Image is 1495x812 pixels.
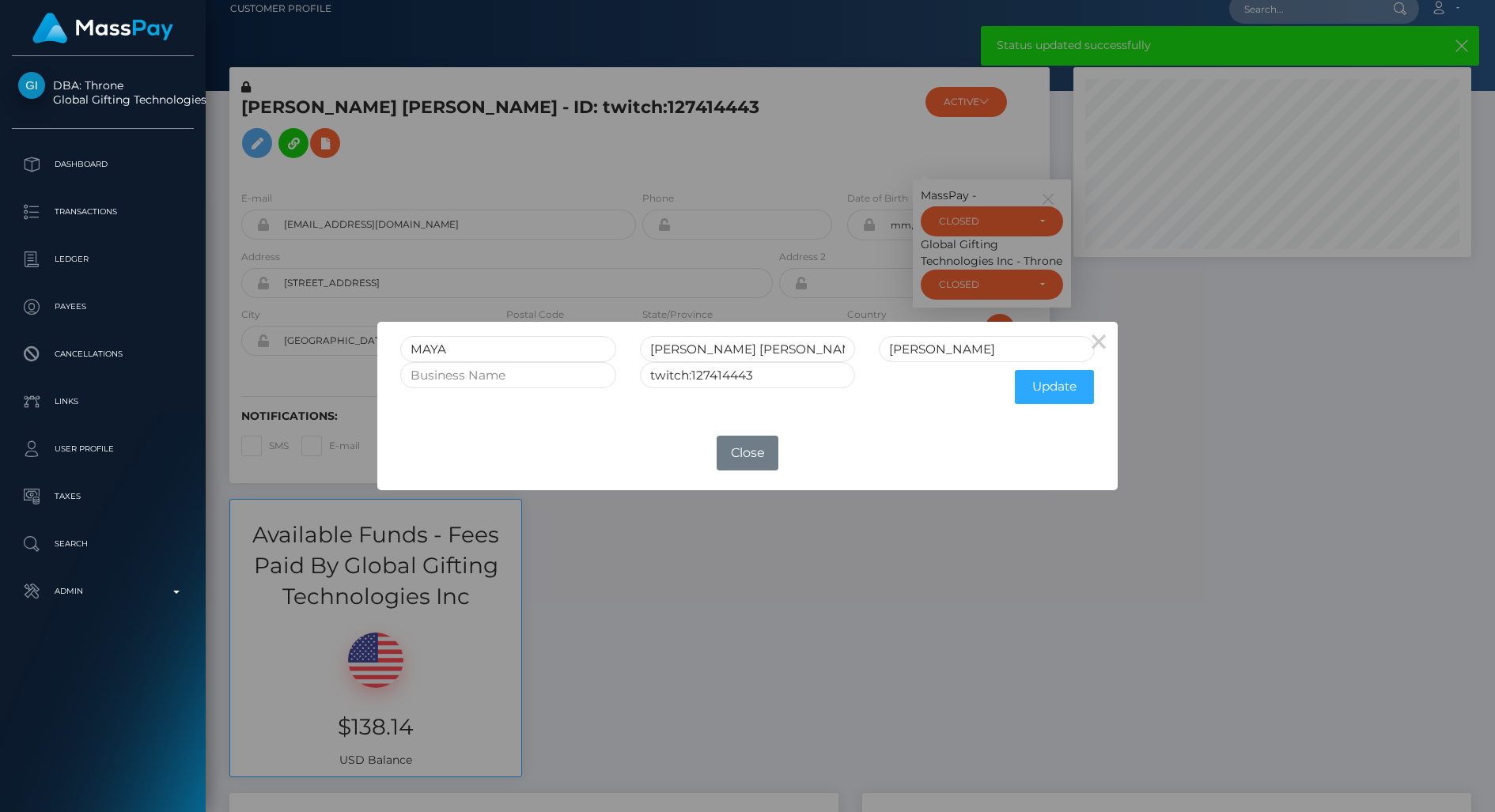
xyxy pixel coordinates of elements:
[18,247,187,271] p: Ledger
[18,580,187,603] p: Admin
[400,336,616,362] input: First Name
[18,532,187,556] p: Search
[18,153,187,176] p: Dashboard
[717,436,778,470] button: Close
[18,437,187,461] p: User Profile
[1015,370,1094,404] button: Update
[12,78,194,107] span: DBA: Throne Global Gifting Technologies Inc
[640,362,856,388] input: Internal User Id
[18,200,187,224] p: Transactions
[18,485,187,508] p: Taxes
[18,342,187,366] p: Cancellations
[32,13,173,43] img: MassPay Logo
[18,72,45,99] img: Global Gifting Technologies Inc
[640,336,856,362] input: Middle Name
[18,295,187,319] p: Payees
[18,390,187,414] p: Links
[879,336,1095,362] input: Last Name
[1080,322,1118,360] button: Close this dialog
[400,362,616,388] input: Business Name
